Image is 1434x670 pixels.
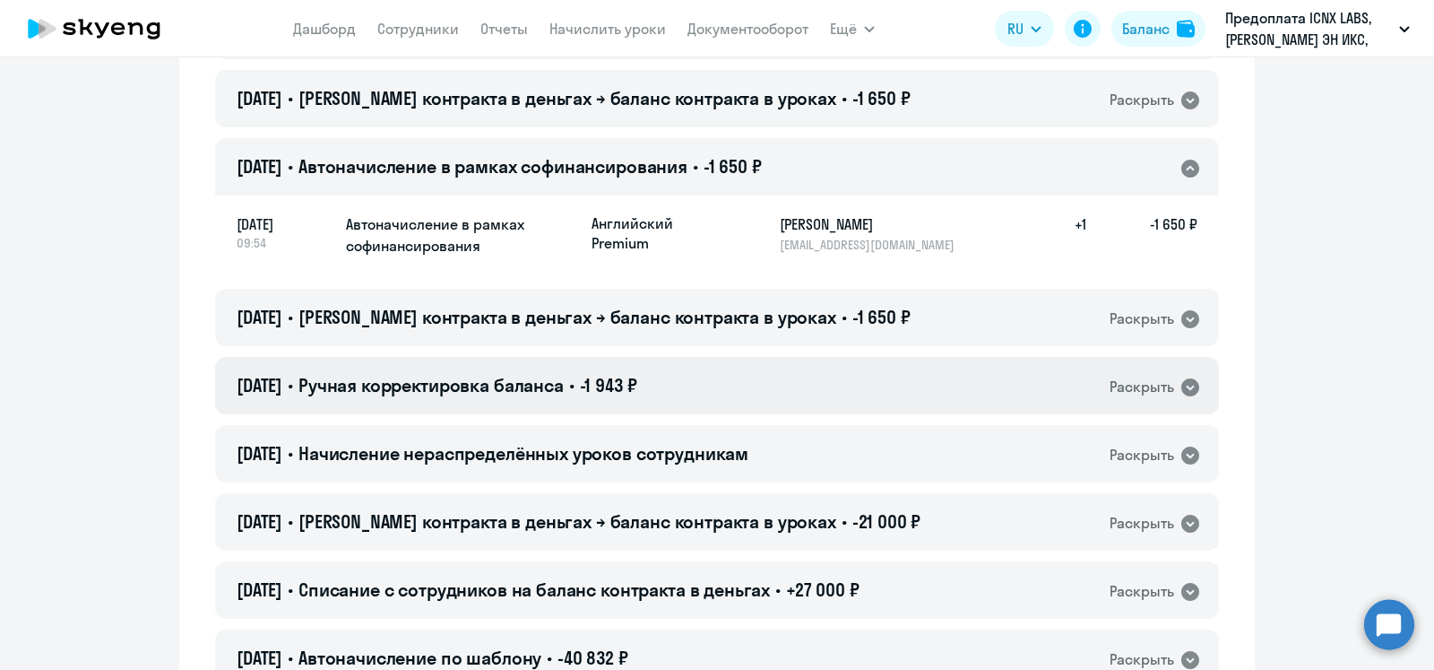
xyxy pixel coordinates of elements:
[1122,18,1170,39] div: Баланс
[1177,20,1195,38] img: balance
[549,20,666,38] a: Начислить уроки
[780,237,964,253] p: [EMAIL_ADDRESS][DOMAIN_NAME]
[775,579,781,601] span: •
[298,306,836,328] span: [PERSON_NAME] контракта в деньгах → баланс контракта в уроках
[569,374,574,396] span: •
[288,510,293,533] span: •
[288,306,293,328] span: •
[852,510,921,533] span: -21 000 ₽
[1111,11,1205,47] button: Балансbalance
[1225,7,1392,50] p: Предоплата ICNX LABS, [PERSON_NAME] ЭН ИКС, ООО
[288,579,293,601] span: •
[480,20,528,38] a: Отчеты
[288,155,293,178] span: •
[298,374,564,396] span: Ручная корректировка баланса
[1007,18,1024,39] span: RU
[830,11,875,47] button: Ещё
[1086,213,1197,253] h5: -1 650 ₽
[288,87,293,109] span: •
[237,579,282,601] span: [DATE]
[1110,580,1174,603] div: Раскрыть
[377,20,459,38] a: Сотрудники
[237,213,332,235] span: [DATE]
[298,647,541,669] span: Автоначисление по шаблону
[547,647,552,669] span: •
[1110,444,1174,466] div: Раскрыть
[293,20,356,38] a: Дашборд
[237,155,282,178] span: [DATE]
[298,579,770,601] span: Списание с сотрудников на баланс контракта в деньгах
[704,155,762,178] span: -1 650 ₽
[780,213,964,235] h5: [PERSON_NAME]
[592,213,726,253] p: Английский Premium
[237,87,282,109] span: [DATE]
[237,647,282,669] span: [DATE]
[298,442,748,465] span: Начисление нераспределённых уроков сотрудникам
[288,374,293,396] span: •
[288,442,293,465] span: •
[237,374,282,396] span: [DATE]
[995,11,1054,47] button: RU
[298,510,836,533] span: [PERSON_NAME] контракта в деньгах → баланс контракта в уроках
[237,306,282,328] span: [DATE]
[830,18,857,39] span: Ещё
[1110,89,1174,111] div: Раскрыть
[842,87,847,109] span: •
[298,87,836,109] span: [PERSON_NAME] контракта в деньгах → баланс контракта в уроках
[1110,512,1174,535] div: Раскрыть
[693,155,698,178] span: •
[237,442,282,465] span: [DATE]
[557,647,628,669] span: -40 832 ₽
[237,235,332,251] span: 09:54
[852,306,911,328] span: -1 650 ₽
[1216,7,1419,50] button: Предоплата ICNX LABS, [PERSON_NAME] ЭН ИКС, ООО
[237,510,282,533] span: [DATE]
[852,87,911,109] span: -1 650 ₽
[346,213,577,257] h5: Автоначисление в рамках софинансирования
[1110,308,1174,330] div: Раскрыть
[580,374,637,396] span: -1 943 ₽
[842,306,847,328] span: •
[1029,213,1086,253] h5: +1
[687,20,808,38] a: Документооборот
[786,579,860,601] span: +27 000 ₽
[288,647,293,669] span: •
[298,155,687,178] span: Автоначисление в рамках софинансирования
[842,510,847,533] span: •
[1110,376,1174,398] div: Раскрыть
